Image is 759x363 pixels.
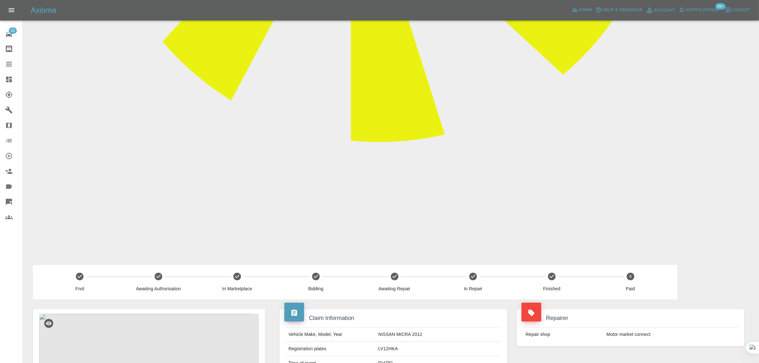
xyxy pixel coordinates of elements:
h4: Repairer [522,314,740,322]
td: Repair shop [523,328,604,342]
span: In Repair [436,285,510,292]
span: Awaiting Authorisation [122,285,195,292]
td: LV12HKA [376,342,501,356]
td: Registration plates [286,342,376,356]
span: Awaiting Repair [358,285,431,292]
span: Paid [594,285,667,292]
td: Motor market connect [604,328,738,342]
td: Vehicle Make, Model, Year [286,328,376,342]
span: Bidding [279,285,353,292]
h4: Claim Information [284,314,502,322]
span: Finished [515,285,589,292]
span: Fnol [43,285,117,292]
td: NISSAN MICRA 2012 [376,328,501,342]
text: 8 [630,274,632,279]
span: In Marketplace [201,285,274,292]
